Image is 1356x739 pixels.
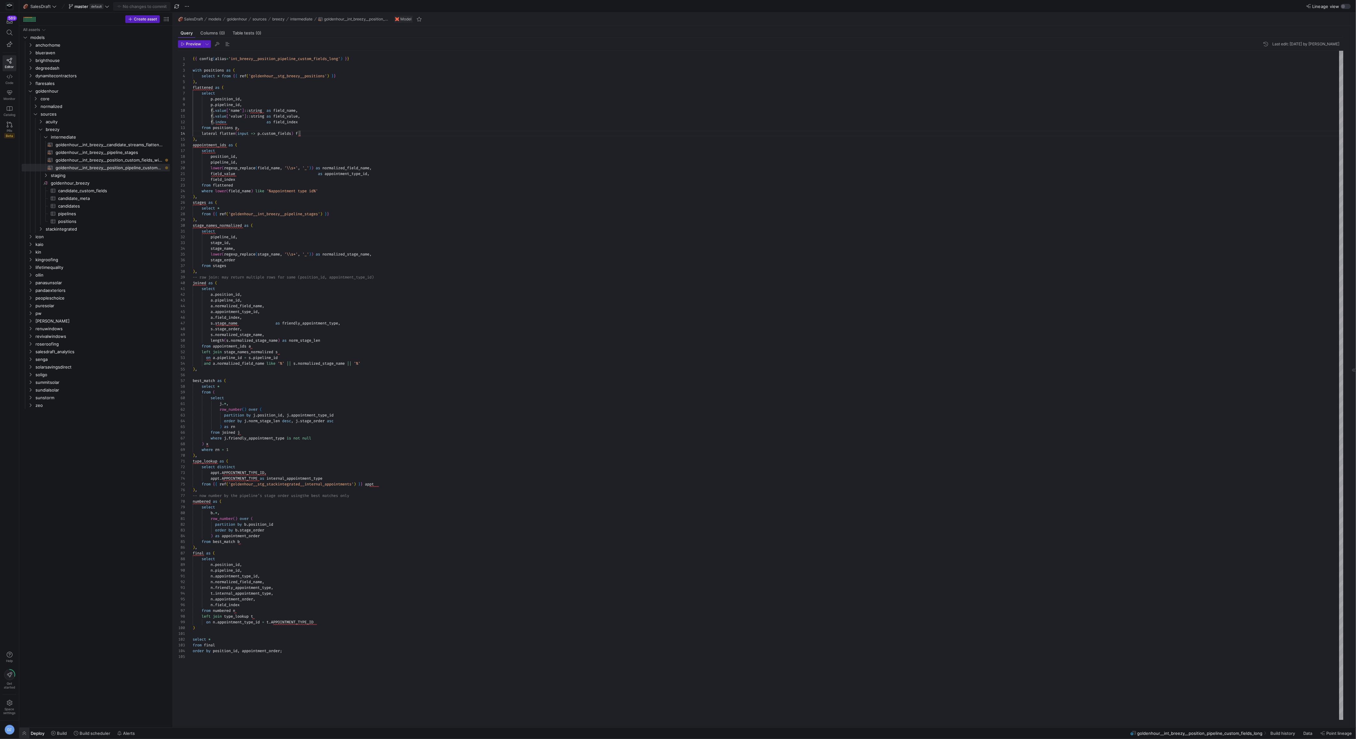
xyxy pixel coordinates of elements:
[1303,731,1312,736] span: Data
[35,371,169,378] span: soligo
[202,148,215,153] span: select
[334,73,336,79] span: }
[195,56,197,61] span: {
[228,114,244,119] span: 'value'
[35,325,169,332] span: renuwindows
[213,56,215,61] span: (
[204,68,224,73] span: positions
[22,34,170,41] div: Press SPACE to select this row.
[178,62,185,67] div: 2
[56,164,163,171] span: goldenhour__int_breezy__position_pipeline_custom_fields_long​​​​​​​​​​
[56,149,163,156] span: goldenhour__int_breezy__pipeline_stages​​​​​​​​​​
[273,108,296,113] span: field_name
[22,87,170,95] div: Press SPACE to select this row.
[186,42,201,46] span: Preview
[193,194,195,199] span: )
[58,218,163,225] span: positions​​​​​​​​​
[1318,728,1355,739] button: Point lineage
[325,171,367,176] span: appointment_type_id
[322,165,369,171] span: normalized_field_name
[193,85,213,90] span: flattened
[1270,731,1295,736] span: Build history
[51,172,169,179] span: staging
[3,103,16,119] a: Catalog
[202,91,215,96] span: select
[290,17,313,21] span: intermediate
[178,171,185,177] div: 21
[35,233,169,240] span: icon
[3,697,16,718] a: Spacesettings
[22,194,170,202] div: Press SPACE to select this row.
[251,114,264,119] span: string
[258,131,260,136] span: p
[80,731,110,736] span: Build scheduler
[260,131,262,136] span: .
[193,137,195,142] span: )
[178,67,185,73] div: 3
[22,141,170,149] a: goldenhour__int_breezy__candidate_streams_flattened​​​​​​​​​​
[22,187,170,194] a: candidate_custom_fields​​​​​​​​​
[195,137,197,142] span: ,
[41,103,169,110] span: normalized
[215,56,226,61] span: alias
[5,659,13,663] span: Help
[58,202,163,210] span: candidates​​​​​​​​​
[35,310,169,317] span: pw
[56,141,163,149] span: goldenhour__int_breezy__candidate_streams_flattened​​​​​​​​​​
[1312,4,1339,9] span: Lineage view
[202,183,211,188] span: from
[228,188,251,194] span: field_name
[272,17,285,21] span: breezy
[7,129,12,133] span: PRs
[296,131,298,136] span: f
[211,171,235,176] span: field_value
[246,73,249,79] span: (
[58,187,163,194] span: candidate_custom_fields​​​​​​​​​
[22,179,170,187] div: Press SPACE to select this row.
[5,81,13,85] span: Code
[209,17,221,21] span: models
[266,188,318,194] span: '%appointment type id%'
[235,142,237,148] span: (
[35,241,169,248] span: kaio
[3,649,16,666] button: Help
[347,56,349,61] span: }
[22,149,170,156] div: Press SPACE to select this row.
[41,95,169,103] span: core
[213,102,215,107] span: .
[289,15,314,23] button: intermediate
[240,73,246,79] span: ref
[178,194,185,200] div: 25
[324,17,389,21] span: goldenhour__int_breezy__position_pipeline_custom_fields_long
[4,682,15,689] span: Get started
[195,79,197,84] span: ,
[302,165,309,171] span: '_'
[219,31,225,35] span: (0)
[220,131,235,136] span: flatten
[227,17,247,21] span: goldenhour
[3,667,16,692] button: Getstarted
[233,31,261,35] span: Table tests
[35,340,169,348] span: roseroofing
[134,17,157,21] span: Create asset
[222,85,224,90] span: (
[215,114,226,119] span: value
[291,131,293,136] span: )
[4,133,15,138] span: Beta
[35,287,169,294] span: pandaexteriors
[22,103,170,110] div: Press SPACE to select this row.
[215,108,226,113] span: value
[178,154,185,159] div: 18
[249,108,262,113] span: string
[22,164,170,171] a: goldenhour__int_breezy__position_pipeline_custom_fields_long​​​​​​​​​​
[255,188,264,194] span: like
[240,102,242,107] span: ,
[22,179,170,187] a: goldenhour_breezy​​​​​​​​
[246,114,251,119] span: ::
[266,114,271,119] span: as
[57,731,67,736] span: Build
[22,26,170,34] div: Press SPACE to select this row.
[22,49,170,57] div: Press SPACE to select this row.
[22,126,170,133] div: Press SPACE to select this row.
[3,15,16,27] button: 589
